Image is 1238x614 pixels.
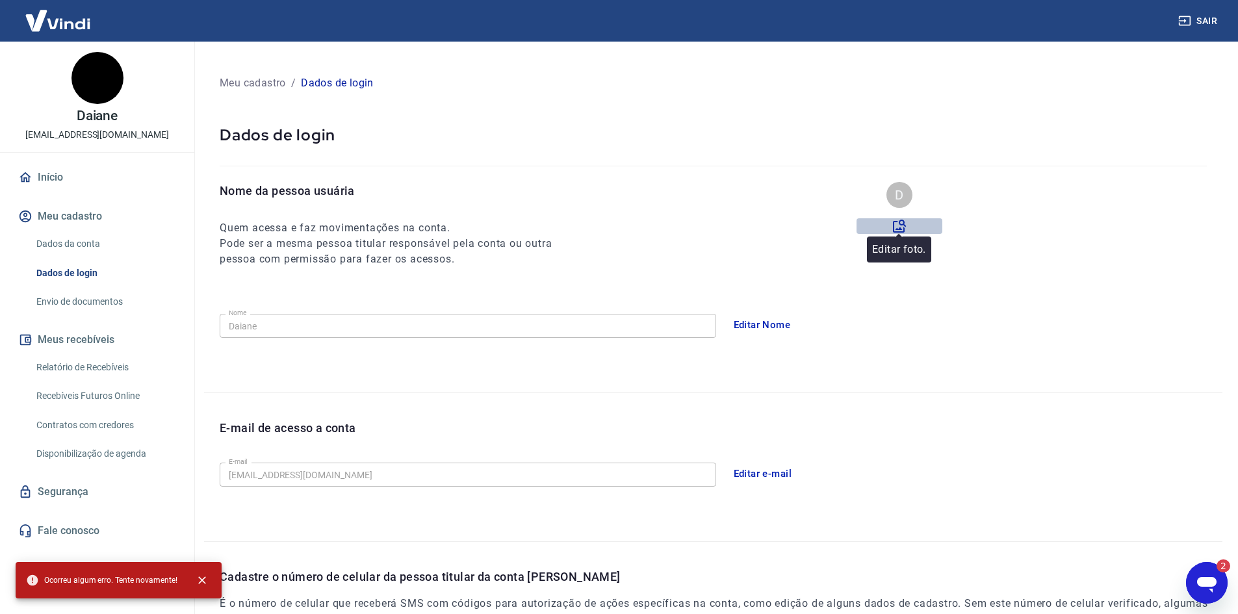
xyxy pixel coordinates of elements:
a: Dados da conta [31,231,179,257]
h6: Pode ser a mesma pessoa titular responsável pela conta ou outra pessoa com permissão para fazer o... [220,236,576,267]
button: Sair [1176,9,1222,33]
p: Nome da pessoa usuária [220,182,576,199]
p: Cadastre o número de celular da pessoa titular da conta [PERSON_NAME] [220,568,1222,585]
p: Editar foto. [872,242,926,257]
a: Relatório de Recebíveis [31,354,179,381]
p: Dados de login [220,125,1207,145]
p: E-mail de acesso a conta [220,419,356,437]
button: Editar Nome [727,311,798,339]
a: Segurança [16,478,179,506]
button: Meus recebíveis [16,326,179,354]
a: Envio de documentos [31,288,179,315]
h6: Quem acessa e faz movimentações na conta. [220,220,576,236]
span: Ocorreu algum erro. Tente novamente! [26,574,177,587]
label: E-mail [229,457,247,467]
p: [EMAIL_ADDRESS][DOMAIN_NAME] [25,128,169,142]
button: Meu cadastro [16,202,179,231]
p: Meu cadastro [220,75,286,91]
p: Dados de login [301,75,374,91]
p: Daiane [77,109,118,123]
iframe: Número de mensagens não lidas [1204,559,1230,572]
img: 8066a715-fcb7-4012-b68d-bc8fb22feb9b.jpeg [71,52,123,104]
a: Contratos com credores [31,412,179,439]
a: Recebíveis Futuros Online [31,383,179,409]
label: Nome [229,308,247,318]
button: Editar e-mail [727,460,799,487]
a: Dados de login [31,260,179,287]
div: D [886,182,912,208]
img: Vindi [16,1,100,40]
p: / [291,75,296,91]
iframe: Botão para iniciar a janela de mensagens, 2 mensagens não lidas [1186,562,1228,604]
a: Fale conosco [16,517,179,545]
button: close [188,566,216,595]
a: Disponibilização de agenda [31,441,179,467]
a: Início [16,163,179,192]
